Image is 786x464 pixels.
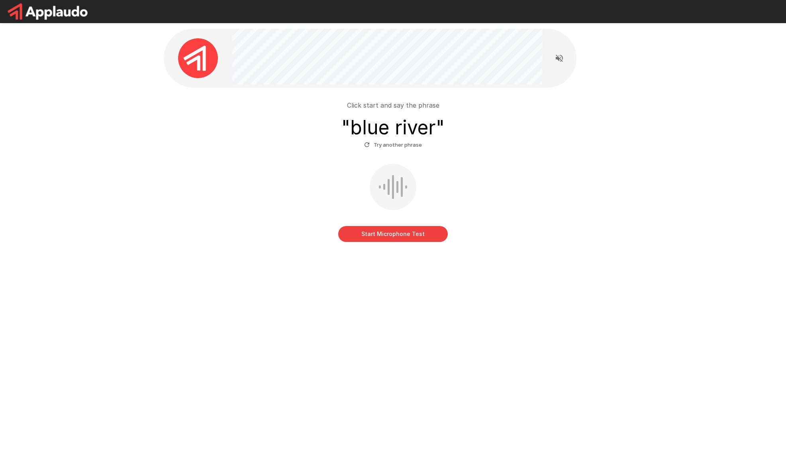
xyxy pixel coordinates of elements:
button: Start Microphone Test [338,226,448,242]
button: Read questions aloud [551,50,567,66]
img: applaudo_avatar.png [178,38,218,78]
p: Click start and say the phrase [347,100,439,110]
h3: " blue river " [341,116,445,139]
button: Try another phrase [362,139,424,151]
